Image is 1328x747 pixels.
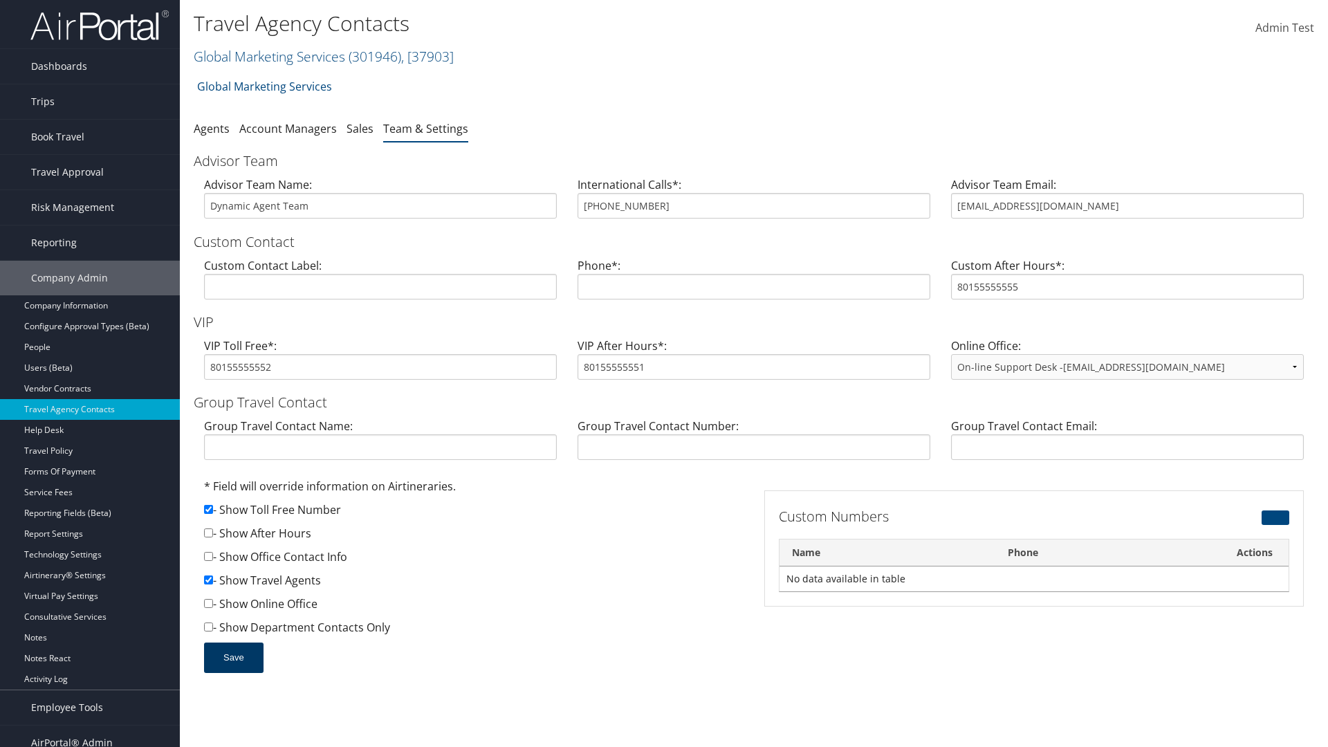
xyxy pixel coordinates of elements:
[194,9,941,38] h1: Travel Agency Contacts
[347,121,373,136] a: Sales
[31,261,108,295] span: Company Admin
[349,47,401,66] span: ( 301946 )
[780,566,1289,591] td: No data available in table
[204,525,744,548] div: - Show After Hours
[941,338,1314,391] div: Online Office:
[1255,20,1314,35] span: Admin Test
[31,49,87,84] span: Dashboards
[779,507,1116,526] h3: Custom Numbers
[30,9,169,41] img: airportal-logo.png
[204,643,264,673] button: Save
[31,690,103,725] span: Employee Tools
[239,121,337,136] a: Account Managers
[204,478,744,501] div: * Field will override information on Airtineraries.
[567,257,941,311] div: Phone*:
[941,418,1314,471] div: Group Travel Contact Email:
[31,84,55,119] span: Trips
[383,121,468,136] a: Team & Settings
[401,47,454,66] span: , [ 37903 ]
[567,418,941,471] div: Group Travel Contact Number:
[194,257,567,311] div: Custom Contact Label:
[204,501,744,525] div: - Show Toll Free Number
[197,73,332,100] a: Global Marketing Services
[194,232,1314,252] h3: Custom Contact
[941,176,1314,230] div: Advisor Team Email:
[1221,539,1289,566] th: Actions: activate to sort column ascending
[194,176,567,230] div: Advisor Team Name:
[31,155,104,190] span: Travel Approval
[194,151,1314,171] h3: Advisor Team
[204,596,744,619] div: - Show Online Office
[194,121,230,136] a: Agents
[194,338,567,391] div: VIP Toll Free*:
[995,539,1221,566] th: Phone: activate to sort column ascending
[204,548,744,572] div: - Show Office Contact Info
[194,418,567,471] div: Group Travel Contact Name:
[567,338,941,391] div: VIP After Hours*:
[194,47,454,66] a: Global Marketing Services
[31,225,77,260] span: Reporting
[204,619,744,643] div: - Show Department Contacts Only
[194,313,1314,332] h3: VIP
[567,176,941,230] div: International Calls*:
[204,572,744,596] div: - Show Travel Agents
[1255,7,1314,50] a: Admin Test
[31,120,84,154] span: Book Travel
[780,539,995,566] th: Name: activate to sort column descending
[941,257,1314,311] div: Custom After Hours*:
[194,393,1314,412] h3: Group Travel Contact
[31,190,114,225] span: Risk Management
